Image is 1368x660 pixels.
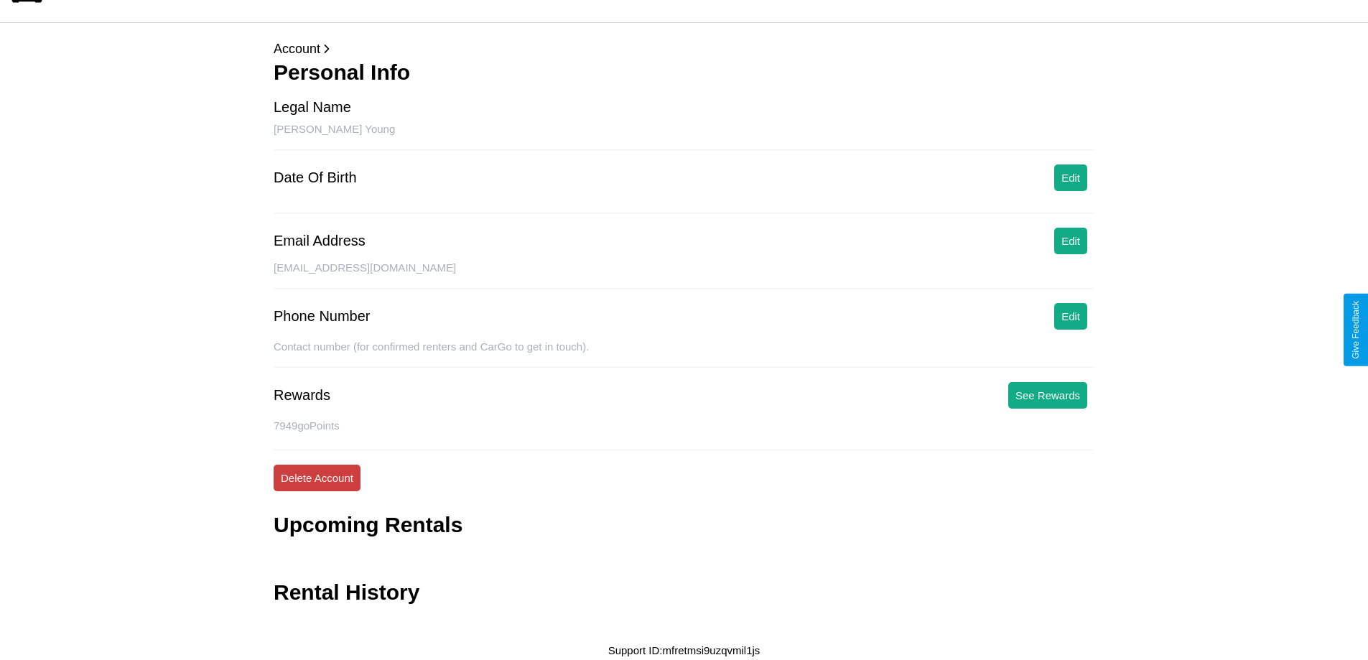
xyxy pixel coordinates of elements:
div: Date Of Birth [274,169,357,186]
div: Phone Number [274,308,371,325]
div: Legal Name [274,99,351,116]
h3: Personal Info [274,60,1094,85]
div: [EMAIL_ADDRESS][DOMAIN_NAME] [274,261,1094,289]
h3: Upcoming Rentals [274,513,462,537]
button: Delete Account [274,465,360,491]
button: See Rewards [1008,382,1087,409]
p: 7949 goPoints [274,416,1094,435]
button: Edit [1054,228,1087,254]
div: Email Address [274,233,366,249]
button: Edit [1054,164,1087,191]
div: [PERSON_NAME] Young [274,123,1094,150]
p: Support ID: mfretmsi9uzqvmil1js [608,641,760,660]
p: Account [274,37,1094,60]
button: Edit [1054,303,1087,330]
div: Rewards [274,387,330,404]
h3: Rental History [274,580,419,605]
div: Contact number (for confirmed renters and CarGo to get in touch). [274,340,1094,368]
div: Give Feedback [1351,301,1361,359]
